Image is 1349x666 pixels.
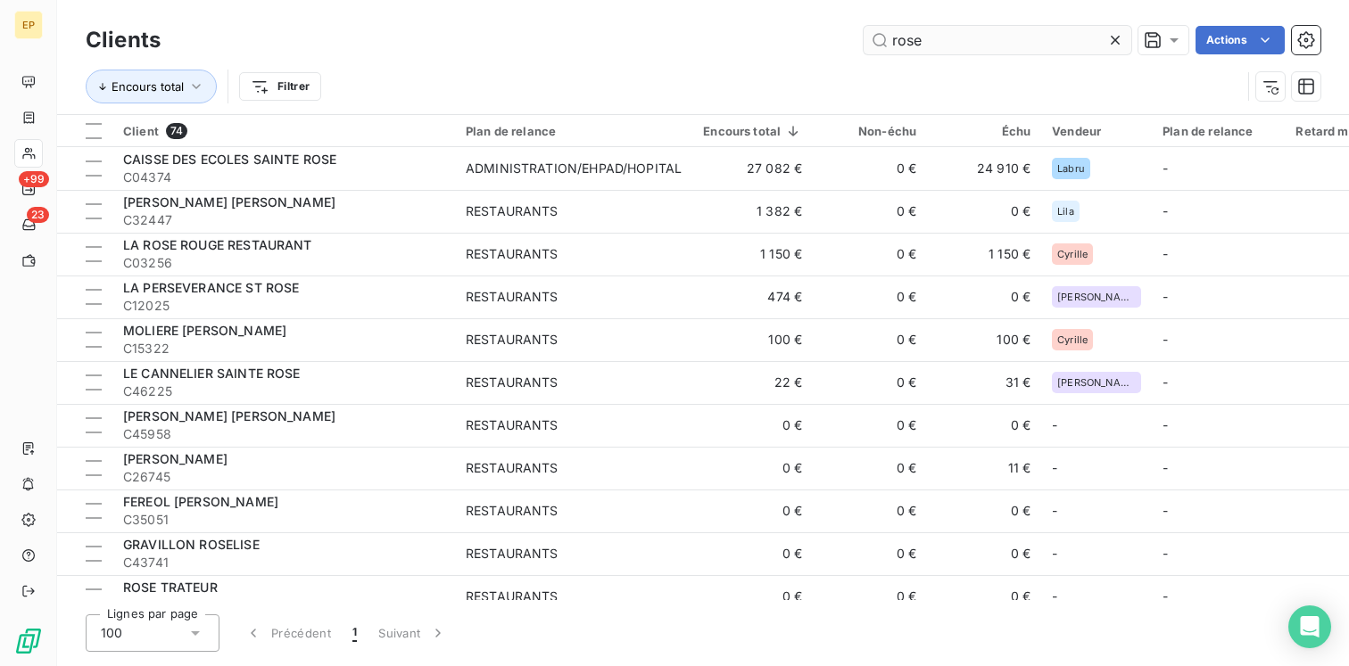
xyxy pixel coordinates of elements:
div: RESTAURANTS [466,288,559,306]
td: 0 € [813,275,927,318]
span: [PERSON_NAME] [PERSON_NAME] [123,194,335,210]
div: Open Intercom Messenger [1288,605,1331,648]
span: - [1052,460,1057,475]
span: FEREOL [PERSON_NAME] [123,494,278,509]
div: RESTAURANTS [466,374,559,391]
span: C47631 [123,596,444,614]
span: C43741 [123,554,444,571]
span: [PERSON_NAME] [123,451,228,466]
span: Cyrille [1057,334,1088,345]
span: - [1052,546,1057,561]
span: - [1163,503,1168,518]
td: 0 € [813,318,927,361]
span: - [1052,588,1057,604]
td: 27 082 € [692,147,813,190]
td: 0 € [692,532,813,575]
span: GRAVILLON ROSELISE [123,537,260,552]
span: Cyrille [1057,249,1088,259]
div: Plan de relance [466,124,682,138]
span: ROSE TRATEUR [123,580,218,595]
td: 0 € [813,404,927,447]
button: Suivant [368,614,458,652]
span: [PERSON_NAME] [1057,377,1136,388]
td: 11 € [927,447,1041,489]
td: 1 150 € [692,233,813,275]
button: Filtrer [239,72,321,101]
td: 0 € [813,147,927,190]
div: Non-échu [823,124,916,138]
div: Échu [938,124,1030,138]
td: 0 € [692,404,813,447]
span: - [1163,160,1168,176]
span: C12025 [123,297,444,315]
span: - [1163,417,1168,432]
div: RESTAURANTS [466,331,559,349]
span: Client [123,124,159,138]
td: 0 € [692,575,813,618]
span: - [1052,417,1057,432]
span: +99 [19,171,49,187]
div: RESTAURANTS [466,545,559,563]
td: 100 € [927,318,1041,361]
td: 1 150 € [927,233,1041,275]
td: 0 € [813,575,927,618]
div: RESTAURANTS [466,202,559,220]
td: 22 € [692,361,813,404]
td: 0 € [692,447,813,489]
span: - [1052,503,1057,518]
input: Rechercher [864,26,1131,54]
span: [PERSON_NAME] [PERSON_NAME] [123,408,335,423]
button: Actions [1196,26,1285,54]
span: - [1163,332,1168,347]
div: EP [14,11,43,39]
span: Labru [1057,163,1085,174]
td: 0 € [813,447,927,489]
div: RESTAURANTS [466,416,559,434]
span: C26745 [123,468,444,486]
span: C46225 [123,382,444,400]
div: RESTAURANTS [466,245,559,263]
td: 0 € [692,489,813,532]
span: - [1163,289,1168,304]
span: 23 [27,207,49,223]
td: 0 € [927,275,1041,318]
div: RESTAURANTS [466,588,559,605]
td: 0 € [813,190,927,233]
button: Précédent [234,614,342,652]
span: - [1163,203,1168,218]
td: 31 € [927,361,1041,404]
td: 0 € [927,190,1041,233]
img: Logo LeanPay [14,627,43,655]
td: 0 € [813,532,927,575]
span: [PERSON_NAME] [1057,292,1136,302]
span: - [1163,588,1168,604]
td: 0 € [813,233,927,275]
span: 74 [166,123,187,139]
span: - [1163,246,1168,261]
span: C15322 [123,340,444,358]
td: 0 € [813,489,927,532]
span: - [1163,374,1168,390]
span: C32447 [123,211,444,229]
span: MOLIERE [PERSON_NAME] [123,323,286,338]
h3: Clients [86,24,161,56]
button: Encours total [86,70,217,103]
div: ADMINISTRATION/EHPAD/HOPITAL [466,160,682,177]
span: 100 [101,624,122,642]
td: 0 € [927,532,1041,575]
span: LA PERSEVERANCE ST ROSE [123,280,299,295]
span: Lila [1057,206,1074,217]
span: Encours total [112,79,184,94]
span: C45958 [123,425,444,443]
td: 0 € [813,361,927,404]
div: Vendeur [1052,124,1141,138]
td: 100 € [692,318,813,361]
td: 24 910 € [927,147,1041,190]
span: 1 [352,624,357,642]
div: Encours total [703,124,802,138]
div: Plan de relance [1163,124,1274,138]
button: 1 [342,614,368,652]
div: RESTAURANTS [466,502,559,520]
span: C03256 [123,254,444,272]
span: C04374 [123,169,444,186]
